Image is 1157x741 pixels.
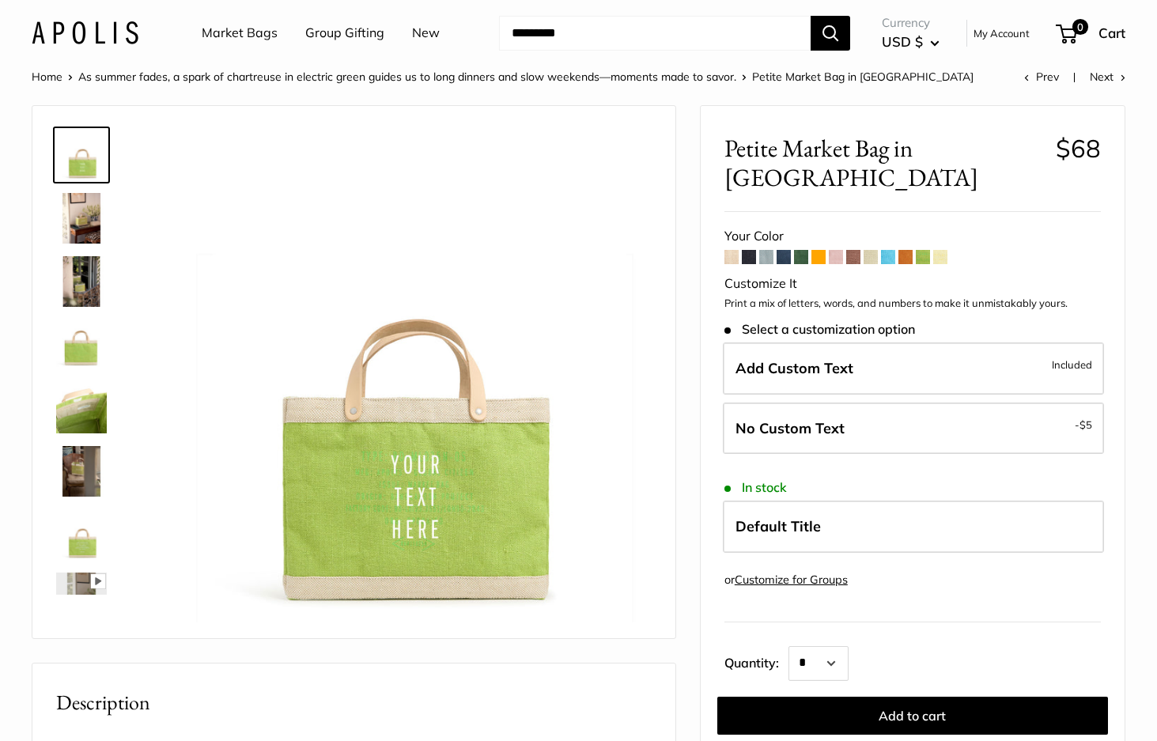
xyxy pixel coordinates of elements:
div: Your Color [724,225,1101,248]
button: Add to cart [717,697,1108,735]
img: Apolis [32,21,138,44]
img: Petite Market Bag in Chartreuse [56,383,107,433]
span: $5 [1079,418,1092,431]
nav: Breadcrumb [32,66,974,87]
img: Petite Market Bag in Chartreuse [56,509,107,560]
span: - [1075,415,1092,434]
span: Cart [1098,25,1125,41]
div: Customize It [724,272,1101,296]
img: Petite Market Bag in Chartreuse [56,256,107,307]
img: Petite Market Bag in Chartreuse [56,319,107,370]
a: 0 Cart [1057,21,1125,46]
span: No Custom Text [735,419,845,437]
a: Group Gifting [305,21,384,45]
a: Market Bags [202,21,278,45]
label: Leave Blank [723,403,1104,455]
img: Petite Market Bag in Chartreuse [56,446,107,497]
h2: Description [56,687,652,718]
a: Petite Market Bag in Chartreuse [53,443,110,500]
label: Add Custom Text [723,342,1104,395]
span: Currency [882,12,940,34]
div: or [724,569,848,591]
a: New [412,21,440,45]
span: USD $ [882,33,923,50]
img: Petite Market Bag in Chartreuse [56,130,107,180]
input: Search... [499,16,811,51]
img: Petite Market Bag in Chartreuse [56,193,107,244]
button: USD $ [882,29,940,55]
a: Petite Market Bag in Chartreuse [53,127,110,183]
a: Petite Market Bag in Chartreuse [53,380,110,437]
span: $68 [1056,133,1101,164]
a: Next [1090,70,1125,84]
img: Petite Market Bag in Chartreuse [159,130,652,622]
img: Petite Market Bag in Chartreuse [56,573,107,623]
a: My Account [974,24,1030,43]
a: Petite Market Bag in Chartreuse [53,190,110,247]
label: Default Title [723,501,1104,553]
span: Default Title [735,517,821,535]
span: Select a customization option [724,322,915,337]
p: Print a mix of letters, words, and numbers to make it unmistakably yours. [724,296,1101,312]
a: Petite Market Bag in Chartreuse [53,506,110,563]
label: Quantity: [724,641,788,681]
a: As summer fades, a spark of chartreuse in electric green guides us to long dinners and slow weeke... [78,70,736,84]
a: Customize for Groups [735,573,848,587]
span: In stock [724,480,787,495]
span: Petite Market Bag in [GEOGRAPHIC_DATA] [752,70,974,84]
a: Petite Market Bag in Chartreuse [53,316,110,373]
button: Search [811,16,850,51]
a: Prev [1024,70,1059,84]
a: Petite Market Bag in Chartreuse [53,253,110,310]
span: 0 [1072,19,1088,35]
a: Home [32,70,62,84]
span: Add Custom Text [735,359,853,377]
a: Petite Market Bag in Chartreuse [53,569,110,626]
span: Petite Market Bag in [GEOGRAPHIC_DATA] [724,134,1044,192]
span: Included [1052,355,1092,374]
